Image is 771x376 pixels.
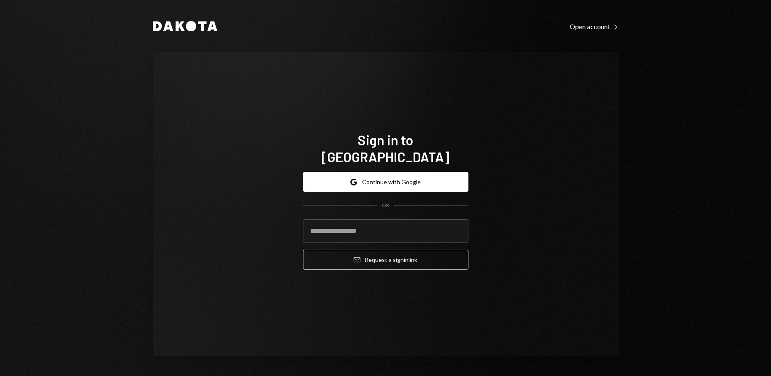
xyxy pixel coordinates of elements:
div: OR [382,202,389,209]
button: Request a signinlink [303,250,468,270]
h1: Sign in to [GEOGRAPHIC_DATA] [303,131,468,165]
a: Open account [570,22,619,31]
button: Continue with Google [303,172,468,192]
